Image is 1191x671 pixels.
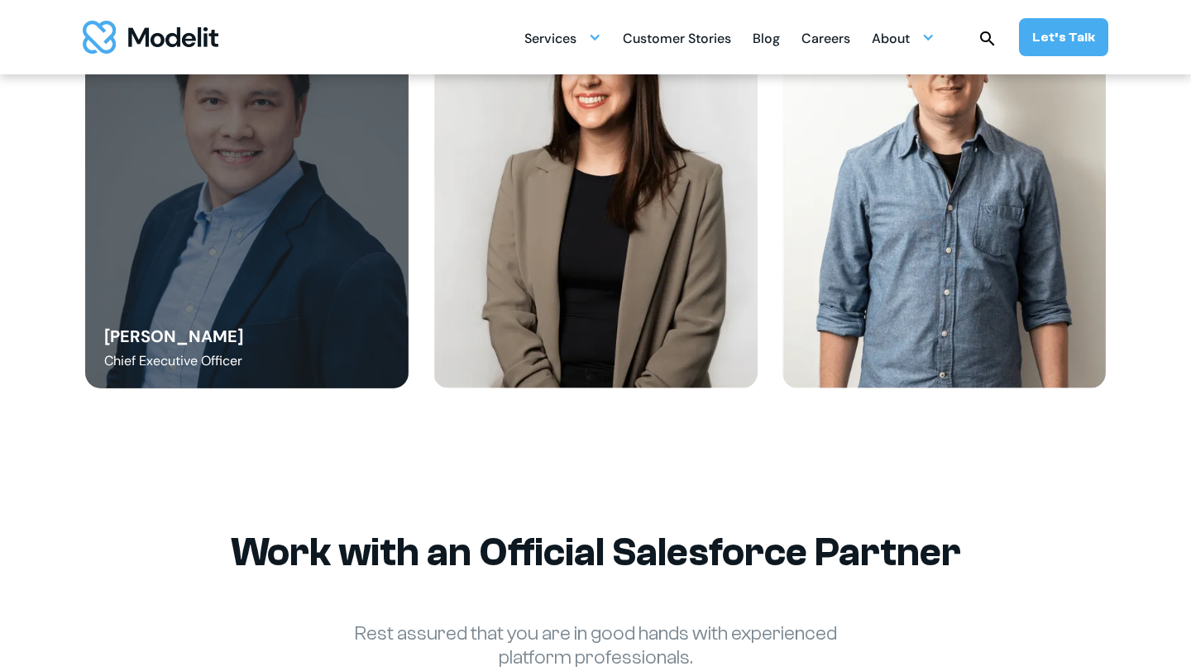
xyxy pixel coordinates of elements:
div: Customer Stories [623,24,731,56]
h2: Work with an Official Salesforce Partner [83,529,1108,576]
div: Let’s Talk [1032,28,1095,46]
div: About [872,21,935,54]
a: home [83,21,218,54]
div: Blog [753,24,780,56]
div: [PERSON_NAME] [104,325,243,348]
a: Let’s Talk [1019,18,1108,56]
a: Customer Stories [623,21,731,54]
div: Services [524,21,601,54]
div: Chief Executive Officer [104,351,242,371]
img: modelit logo [83,21,218,54]
a: Careers [801,21,850,54]
a: Blog [753,21,780,54]
div: About [872,24,910,56]
div: Services [524,24,576,56]
p: Rest assured that you are in good hands with experienced platform professionals. [323,622,868,670]
div: Careers [801,24,850,56]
